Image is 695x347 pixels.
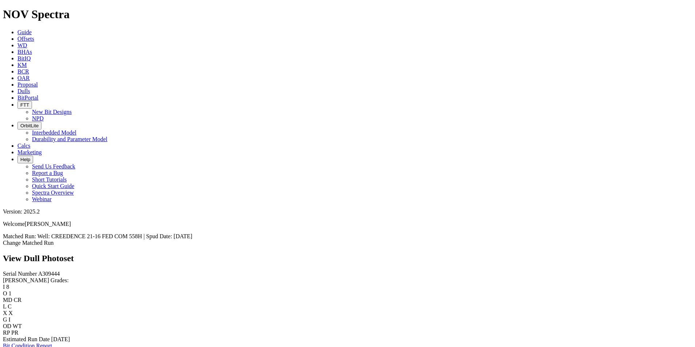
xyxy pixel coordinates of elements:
a: KM [17,62,27,68]
span: FTT [20,102,29,108]
a: Offsets [17,36,34,42]
span: [PERSON_NAME] [25,221,71,227]
a: BHAs [17,49,32,55]
span: [DATE] [51,336,70,342]
a: Proposal [17,81,38,88]
a: NPD [32,115,44,121]
label: X [3,310,7,316]
a: Quick Start Guide [32,183,74,189]
a: Send Us Feedback [32,163,75,169]
span: X [9,310,13,316]
a: Webinar [32,196,52,202]
label: OD [3,323,11,329]
span: 1 [9,290,12,296]
a: New Bit Designs [32,109,72,115]
span: A309444 [38,271,60,277]
span: OrbitLite [20,123,39,128]
a: WD [17,42,27,48]
span: PR [11,330,19,336]
a: Dulls [17,88,30,94]
button: FTT [17,101,32,109]
label: I [3,284,5,290]
a: Change Matched Run [3,240,54,246]
div: Version: 2025.2 [3,208,692,215]
a: Report a Bug [32,170,63,176]
h2: View Dull Photoset [3,254,692,263]
span: Matched Run: [3,233,36,239]
a: Calcs [17,143,31,149]
button: OrbitLite [17,122,41,129]
label: Serial Number [3,271,37,277]
span: Help [20,157,30,162]
a: Short Tutorials [32,176,67,183]
span: 8 [6,284,9,290]
a: OAR [17,75,30,81]
a: Interbedded Model [32,129,76,136]
h1: NOV Spectra [3,8,692,21]
label: G [3,316,7,323]
label: RP [3,330,10,336]
a: Marketing [17,149,42,155]
label: O [3,290,7,296]
a: Guide [17,29,32,35]
span: WT [13,323,22,329]
label: MD [3,297,12,303]
span: Well: CREEDENCE 21-16 FED COM 558H | Spud Date: [DATE] [37,233,192,239]
a: BitIQ [17,55,31,61]
a: BCR [17,68,29,75]
label: Estimated Run Date [3,336,50,342]
a: BitPortal [17,95,39,101]
span: CR [14,297,21,303]
div: [PERSON_NAME] Grades: [3,277,692,284]
p: Welcome [3,221,692,227]
a: Durability and Parameter Model [32,136,108,142]
a: Spectra Overview [32,190,74,196]
span: I [9,316,11,323]
label: L [3,303,6,310]
button: Help [17,156,33,163]
span: C [8,303,12,310]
